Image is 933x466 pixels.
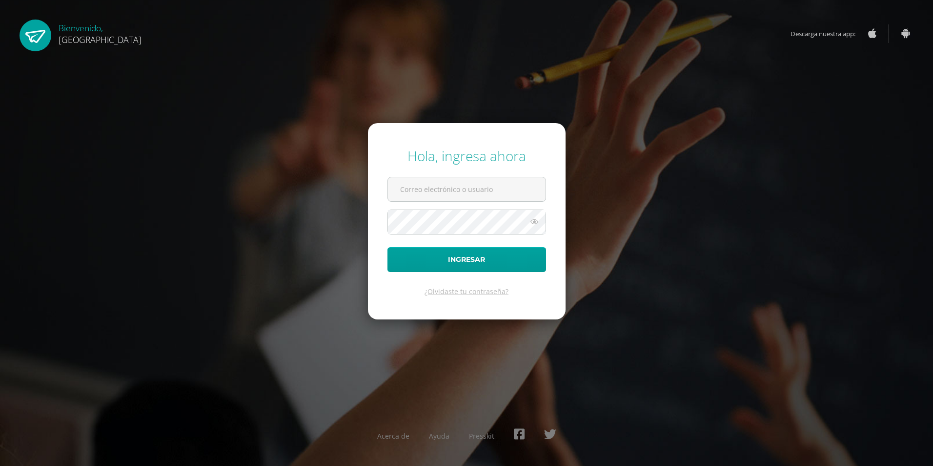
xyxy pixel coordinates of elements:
[377,431,409,441] a: Acerca de
[791,24,865,43] span: Descarga nuestra app:
[469,431,494,441] a: Presskit
[429,431,449,441] a: Ayuda
[387,247,546,272] button: Ingresar
[388,177,546,201] input: Correo electrónico o usuario
[59,20,142,45] div: Bienvenido,
[387,147,546,165] div: Hola, ingresa ahora
[59,34,142,45] span: [GEOGRAPHIC_DATA]
[425,287,508,296] a: ¿Olvidaste tu contraseña?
